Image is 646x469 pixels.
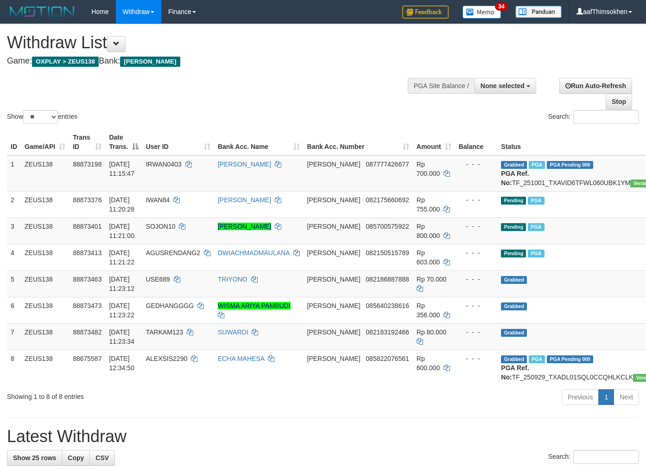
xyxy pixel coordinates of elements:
span: ALEXSIS2290 [146,355,188,362]
span: 88873473 [73,302,101,309]
th: Bank Acc. Number: activate to sort column ascending [304,129,413,155]
span: [PERSON_NAME] [307,302,361,309]
span: Copy 082175660692 to clipboard [366,196,409,204]
span: IWAN84 [146,196,170,204]
span: Marked by aafanarl [529,161,545,169]
div: - - - [459,195,494,205]
span: [DATE] 11:21:00 [109,223,134,239]
td: ZEUS138 [21,297,69,323]
span: Rp 80.000 [417,328,447,336]
td: ZEUS138 [21,191,69,218]
span: Copy 082186887888 to clipboard [366,276,409,283]
td: ZEUS138 [21,350,69,385]
th: Date Trans.: activate to sort column descending [105,129,142,155]
span: 88873482 [73,328,101,336]
span: Rp 70.000 [417,276,447,283]
h1: Withdraw List [7,33,421,52]
span: 88873401 [73,223,101,230]
img: MOTION_logo.png [7,5,77,19]
span: Rp 800.000 [417,223,440,239]
span: None selected [481,82,525,90]
span: Marked by aafanarl [528,197,544,205]
img: Feedback.jpg [402,6,449,19]
a: WISMA ARIYA PAMBUDI [218,302,291,309]
div: - - - [459,248,494,257]
span: Grabbed [501,329,527,337]
span: PGA Pending [547,161,593,169]
a: Copy [62,450,90,466]
h1: Latest Withdraw [7,427,639,446]
span: Copy [68,454,84,462]
span: [PERSON_NAME] [307,249,361,257]
b: PGA Ref. No: [501,364,529,381]
td: 2 [7,191,21,218]
span: [PERSON_NAME] [307,276,361,283]
a: CSV [89,450,115,466]
span: Copy 085822076561 to clipboard [366,355,409,362]
span: [DATE] 11:23:22 [109,302,134,319]
select: Showentries [23,110,58,124]
th: Balance [455,129,498,155]
span: USE689 [146,276,170,283]
a: TRIYONO [218,276,247,283]
span: [PERSON_NAME] [307,196,361,204]
span: [DATE] 11:15:47 [109,161,134,177]
span: Pending [501,223,526,231]
h4: Game: Bank: [7,57,421,66]
b: PGA Ref. No: [501,170,529,186]
th: Game/API: activate to sort column ascending [21,129,69,155]
button: None selected [475,78,536,94]
a: [PERSON_NAME] [218,223,271,230]
th: User ID: activate to sort column ascending [142,129,214,155]
span: OXPLAY > ZEUS138 [32,57,99,67]
span: Copy 087777426677 to clipboard [366,161,409,168]
th: Amount: activate to sort column ascending [413,129,455,155]
td: 5 [7,270,21,297]
span: 88873413 [73,249,101,257]
span: Marked by aafanarl [528,223,544,231]
td: ZEUS138 [21,218,69,244]
div: Showing 1 to 8 of 8 entries [7,388,262,401]
td: 8 [7,350,21,385]
td: 3 [7,218,21,244]
span: IRWAN0403 [146,161,182,168]
span: [DATE] 11:23:34 [109,328,134,345]
div: - - - [459,160,494,169]
span: Rp 600.000 [417,355,440,372]
div: - - - [459,222,494,231]
a: [PERSON_NAME] [218,196,271,204]
input: Search: [573,110,639,124]
span: Grabbed [501,355,527,363]
span: Show 25 rows [13,454,56,462]
span: GEDHANGGGG [146,302,194,309]
span: [PERSON_NAME] [120,57,180,67]
a: Show 25 rows [7,450,62,466]
span: AGUSRENDANG2 [146,249,200,257]
span: [PERSON_NAME] [307,161,361,168]
span: CSV [95,454,109,462]
td: 1 [7,155,21,192]
span: Grabbed [501,302,527,310]
span: 88873376 [73,196,101,204]
span: Pending [501,250,526,257]
div: - - - [459,301,494,310]
td: ZEUS138 [21,244,69,270]
span: Copy 082150515789 to clipboard [366,249,409,257]
a: [PERSON_NAME] [218,161,271,168]
a: ECHA MAHESA [218,355,264,362]
span: Rp 755.000 [417,196,440,213]
span: [DATE] 11:23:12 [109,276,134,292]
th: Trans ID: activate to sort column ascending [69,129,105,155]
span: 88873463 [73,276,101,283]
span: Rp 603.000 [417,249,440,266]
a: 1 [598,389,614,405]
div: - - - [459,328,494,337]
span: Grabbed [501,276,527,284]
span: Pending [501,197,526,205]
span: SOJON10 [146,223,176,230]
img: panduan.png [515,6,562,18]
div: - - - [459,354,494,363]
span: 34 [495,2,507,11]
span: 88873198 [73,161,101,168]
span: Grabbed [501,161,527,169]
